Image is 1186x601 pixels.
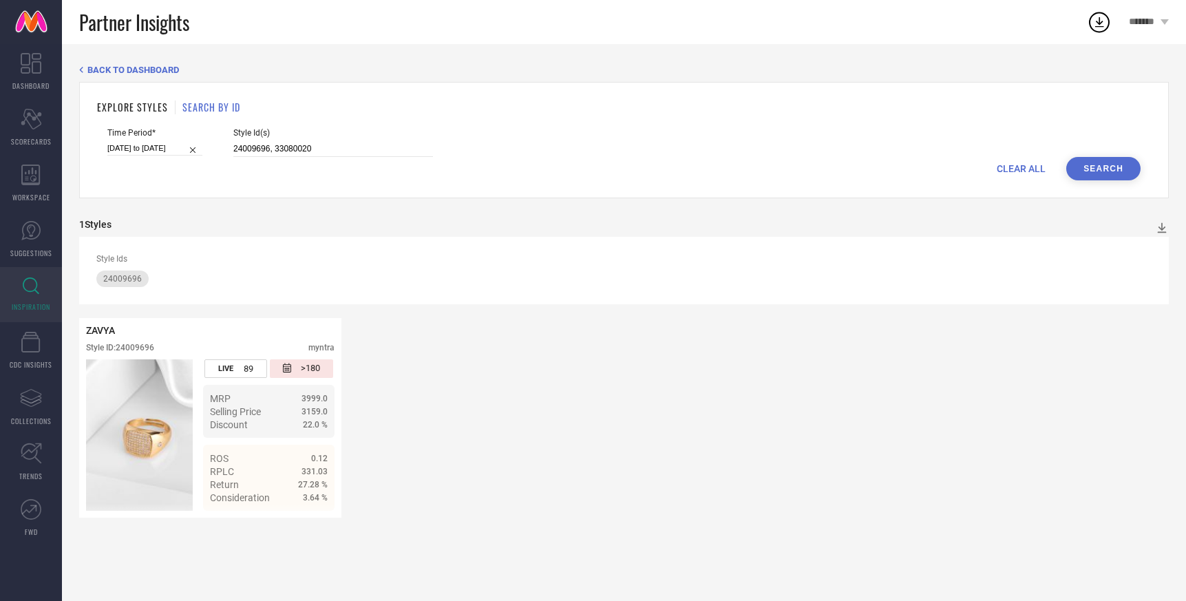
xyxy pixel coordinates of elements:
[997,163,1046,174] span: CLEAR ALL
[233,128,433,138] span: Style Id(s)
[218,364,233,373] span: LIVE
[233,141,433,157] input: Enter comma separated style ids e.g. 12345, 67890
[210,479,239,490] span: Return
[96,254,1152,264] div: Style Ids
[12,192,50,202] span: WORKSPACE
[301,467,328,476] span: 331.03
[244,363,253,374] span: 89
[308,343,335,352] div: myntra
[303,493,328,503] span: 3.64 %
[79,219,112,230] div: 1 Styles
[107,141,202,156] input: Select time period
[311,454,328,463] span: 0.12
[210,492,270,503] span: Consideration
[210,466,234,477] span: RPLC
[19,471,43,481] span: TRENDS
[303,420,328,430] span: 22.0 %
[12,302,50,312] span: INSPIRATION
[210,419,248,430] span: Discount
[103,274,142,284] span: 24009696
[270,359,333,378] div: Number of days since the style was first listed on the platform
[97,100,168,114] h1: EXPLORE STYLES
[86,359,193,511] div: Click to view image
[79,65,1169,75] div: Back TO Dashboard
[1087,10,1112,34] div: Open download list
[86,343,154,352] div: Style ID: 24009696
[301,407,328,417] span: 3159.0
[11,136,52,147] span: SCORECARDS
[86,325,115,336] span: ZAVYA
[25,527,38,537] span: FWD
[10,359,52,370] span: CDC INSIGHTS
[301,394,328,403] span: 3999.0
[283,517,328,528] a: Details
[10,248,52,258] span: SUGGESTIONS
[210,406,261,417] span: Selling Price
[87,65,179,75] span: BACK TO DASHBOARD
[297,517,328,528] span: Details
[182,100,240,114] h1: SEARCH BY ID
[210,393,231,404] span: MRP
[11,416,52,426] span: COLLECTIONS
[301,363,320,375] span: >180
[1066,157,1141,180] button: Search
[86,359,193,511] img: Style preview image
[298,480,328,489] span: 27.28 %
[107,128,202,138] span: Time Period*
[79,8,189,36] span: Partner Insights
[12,81,50,91] span: DASHBOARD
[204,359,268,378] div: Number of days the style has been live on the platform
[210,453,229,464] span: ROS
